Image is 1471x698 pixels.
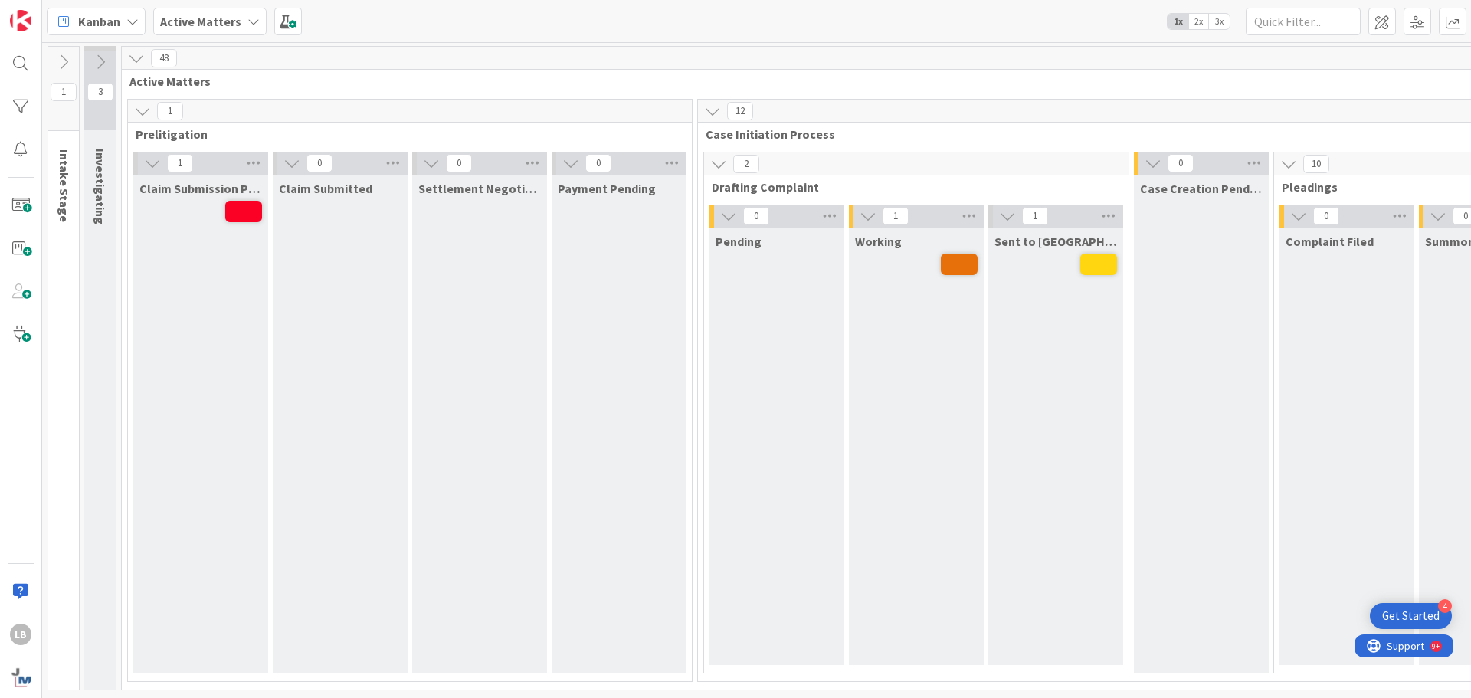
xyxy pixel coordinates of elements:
[1382,608,1440,624] div: Get Started
[712,179,1109,195] span: Drafting Complaint
[306,154,333,172] span: 0
[733,155,759,173] span: 2
[32,2,70,21] span: Support
[716,234,762,249] span: Pending
[558,181,656,196] span: Payment Pending
[151,49,177,67] span: 48
[160,14,241,29] b: Active Matters
[1022,207,1048,225] span: 1
[1370,603,1452,629] div: Open Get Started checklist, remaining modules: 4
[1188,14,1209,29] span: 2x
[51,83,77,101] span: 1
[727,102,753,120] span: 12
[1438,599,1452,613] div: 4
[1209,14,1230,29] span: 3x
[1168,154,1194,172] span: 0
[279,181,372,196] span: Claim Submitted
[157,102,183,120] span: 1
[1246,8,1361,35] input: Quick Filter...
[855,234,902,249] span: Working
[93,149,108,224] span: Investigating
[1303,155,1329,173] span: 10
[1313,207,1339,225] span: 0
[743,207,769,225] span: 0
[883,207,909,225] span: 1
[418,181,541,196] span: Settlement Negotiations
[585,154,611,172] span: 0
[57,149,72,222] span: Intake Stage
[167,154,193,172] span: 1
[78,12,120,31] span: Kanban
[1140,181,1263,196] span: Case Creation Pending
[446,154,472,172] span: 0
[994,234,1117,249] span: Sent to Jordan
[136,126,673,142] span: Prelitigation
[10,667,31,688] img: avatar
[1168,14,1188,29] span: 1x
[1286,234,1374,249] span: Complaint Filed
[10,10,31,31] img: Visit kanbanzone.com
[87,83,113,101] span: 3
[10,624,31,645] div: LB
[139,181,262,196] span: Claim Submission Pending
[77,6,85,18] div: 9+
